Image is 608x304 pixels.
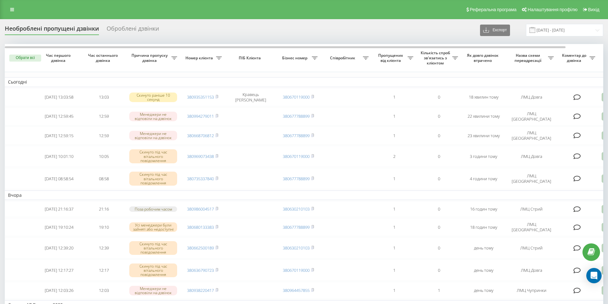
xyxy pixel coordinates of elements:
div: Скинуто під час вітального повідомлення [129,172,177,186]
a: 380670119000 [283,94,310,100]
td: ЛМЦ Чупринки [506,282,557,299]
td: 1 [372,237,417,258]
td: 1 [372,260,417,281]
td: 13:03 [81,88,126,106]
a: 380680133383 [187,224,214,230]
a: 380630210103 [283,206,310,212]
span: Вихід [588,7,599,12]
td: ЛМЦ Довга [506,88,557,106]
td: 0 [417,201,461,217]
div: Менеджери не відповіли на дзвінок [129,131,177,140]
td: 1 [372,108,417,125]
td: [DATE] 12:17:27 [37,260,81,281]
div: Поза робочим часом [129,206,177,212]
td: ЛМЦ Довга [506,146,557,167]
td: 18 годин тому [461,218,506,236]
a: 380677788899 [283,133,310,138]
td: 16 годин тому [461,201,506,217]
div: Скинуто під час вітального повідомлення [129,241,177,255]
td: 2 [372,146,417,167]
td: 10:05 [81,146,126,167]
span: Час першого дзвінка [42,53,76,63]
td: [DATE] 21:16:37 [37,201,81,217]
span: Як довго дзвінок втрачено [466,53,501,63]
div: Оброблені дзвінки [107,25,159,35]
a: 380735337840 [187,176,214,182]
td: 1 [372,127,417,145]
td: [DATE] 12:39:20 [37,237,81,258]
td: 1 [417,282,461,299]
a: 380670119000 [283,267,310,273]
td: 08:58 [81,168,126,189]
a: 380964457855 [283,287,310,293]
a: 380668706812 [187,133,214,138]
span: Час останнього дзвінка [86,53,121,63]
td: 1 [372,88,417,106]
div: Скинуто раніше 10 секунд [129,93,177,102]
a: 380677788899 [283,113,310,119]
td: ЛМЦ [GEOGRAPHIC_DATA] [506,168,557,189]
td: 4 години тому [461,168,506,189]
span: Бізнес номер [279,56,312,61]
a: 380636790723 [187,267,214,273]
span: Коментар до дзвінка [560,53,589,63]
div: Скинуто під час вітального повідомлення [129,263,177,278]
td: 0 [417,146,461,167]
span: Причина пропуску дзвінка [129,53,171,63]
td: 1 [372,201,417,217]
div: Open Intercom Messenger [586,268,602,283]
td: 0 [417,108,461,125]
td: ЛМЦ Довга [506,260,557,281]
td: 0 [417,218,461,236]
td: 0 [417,88,461,106]
td: 0 [417,127,461,145]
td: 12:03 [81,282,126,299]
span: Налаштування профілю [528,7,577,12]
td: день тому [461,237,506,258]
td: ЛМЦ [GEOGRAPHIC_DATA] [506,127,557,145]
td: ЛМЦ Стрий [506,237,557,258]
td: ЛМЦ [GEOGRAPHIC_DATA] [506,218,557,236]
td: 1 [372,168,417,189]
span: Номер клієнта [184,56,216,61]
td: [DATE] 08:58:54 [37,168,81,189]
span: Кількість спроб зв'язатись з клієнтом [420,50,452,65]
td: день тому [461,260,506,281]
div: Менеджери не відповіли на дзвінок [129,286,177,295]
span: Співробітник [324,56,363,61]
a: 380677788899 [283,224,310,230]
td: [DATE] 12:59:15 [37,127,81,145]
td: [DATE] 10:01:10 [37,146,81,167]
button: Обрати всі [9,55,41,62]
td: ЛМЦ Стрий [506,201,557,217]
td: Кравець [PERSON_NAME] [225,88,276,106]
td: 19:10 [81,218,126,236]
td: день тому [461,282,506,299]
td: 12:17 [81,260,126,281]
td: 0 [417,260,461,281]
td: 3 години тому [461,146,506,167]
span: Реферальна програма [470,7,517,12]
a: 380986004517 [187,206,214,212]
td: [DATE] 13:03:58 [37,88,81,106]
td: 21:16 [81,201,126,217]
a: 380677788899 [283,176,310,182]
td: [DATE] 12:03:26 [37,282,81,299]
td: 1 [372,218,417,236]
div: Необроблені пропущені дзвінки [5,25,99,35]
div: Менеджери не відповіли на дзвінок [129,112,177,121]
a: 380935351153 [187,94,214,100]
td: [DATE] 12:59:45 [37,108,81,125]
td: 12:39 [81,237,126,258]
div: Скинуто під час вітального повідомлення [129,149,177,163]
span: Пропущених від клієнта [375,53,408,63]
a: 380662500189 [187,245,214,251]
a: 380938220417 [187,287,214,293]
td: 22 хвилини тому [461,108,506,125]
td: 12:59 [81,127,126,145]
td: ЛМЦ [GEOGRAPHIC_DATA] [506,108,557,125]
td: 0 [417,237,461,258]
button: Експорт [480,25,510,36]
a: 380994279011 [187,113,214,119]
a: 380670119000 [283,153,310,159]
